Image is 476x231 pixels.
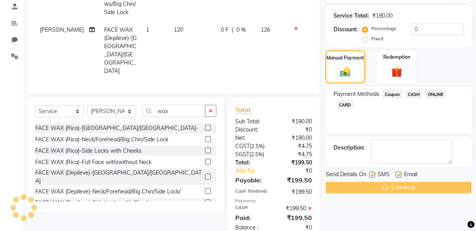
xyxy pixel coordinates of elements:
div: Paid: [229,213,274,222]
span: Coupon [382,90,402,99]
div: FACE WAX (Rica)-[GEOGRAPHIC_DATA]/[GEOGRAPHIC_DATA]- [35,124,198,132]
span: CGST [235,143,250,150]
a: Add Tip [229,167,281,175]
span: CASH [406,90,422,99]
span: 126 [261,26,270,33]
div: ₹199.50 [274,213,318,222]
div: ₹190.00 [274,134,318,142]
span: | [232,26,234,34]
div: ₹4.75 [274,150,318,159]
span: 0 % [237,26,246,34]
span: SMS [378,170,389,180]
div: Payable: [229,175,274,185]
div: FACE WAX (Depileve)-Side Locks with Cheeks [35,199,152,207]
div: ₹4.75 [274,142,318,150]
span: [PERSON_NAME] [40,26,84,33]
span: FACE WAX (Depileve)-[GEOGRAPHIC_DATA]/[GEOGRAPHIC_DATA] [104,26,137,74]
span: 2.5% [251,143,263,149]
div: ₹190.00 [372,12,393,20]
label: Manual Payment [327,54,364,61]
span: Payment Methods [334,90,379,98]
div: ₹0 [281,167,318,175]
label: Fixed [371,35,383,42]
div: FACE WAX (Depileve)-Neck/Forehead/Big Chin/Side Lock/ [35,188,180,196]
span: ONLINE [426,90,446,99]
div: ₹199.50 [274,204,318,213]
div: ₹0 [274,126,318,134]
div: CASH [229,204,274,213]
div: Discount: [334,25,358,34]
span: Total [235,106,253,114]
div: Service Total: [334,12,369,20]
div: ( ) [229,142,274,150]
div: Total: [229,159,274,167]
img: _cash.svg [337,66,354,78]
div: FACE WAX (Rica)-Full Face with/without Neck [35,158,151,166]
label: Redemption [383,54,410,61]
span: Email [404,170,417,180]
span: 1 [146,26,149,33]
div: FACE WAX (Rica)-Side Locks with Cheeks [35,147,142,155]
span: SGST [235,151,249,158]
span: 120 [174,26,183,33]
div: FACE WAX (Depileve)-[GEOGRAPHIC_DATA]/[GEOGRAPHIC_DATA] [35,169,202,185]
span: Send Details On [326,170,366,180]
input: Search or Scan [142,105,206,117]
div: Description: [334,144,365,152]
span: 0 F [221,26,229,34]
div: ₹199.50 [274,175,318,185]
label: Percentage [371,25,397,32]
div: Cash Tendered: [229,188,274,196]
div: ₹199.50 [274,188,318,196]
div: FACE WAX (Rica)-Neck/Forehead/Big Chin/Side Lock [35,135,168,144]
span: CARD [337,100,353,109]
div: Net: [229,134,274,142]
div: Sub Total: [229,117,274,126]
div: Payments [235,198,312,204]
div: Discount: [229,126,274,134]
span: 2.5% [251,151,263,157]
div: ₹190.00 [274,117,318,126]
div: ( ) [229,150,274,159]
div: ₹199.50 [274,159,318,167]
img: _gift.svg [388,65,406,79]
